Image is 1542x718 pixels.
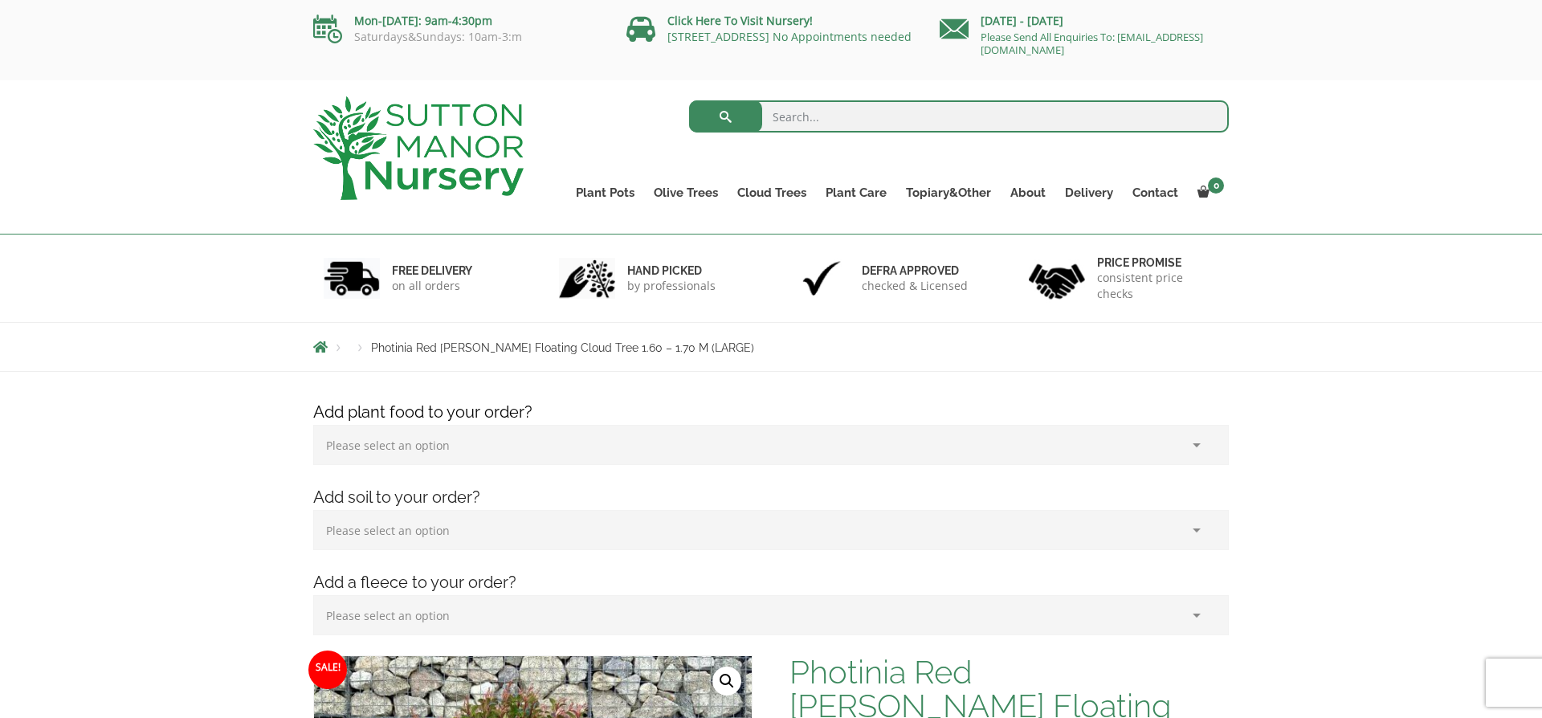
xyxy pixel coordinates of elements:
[981,30,1203,57] a: Please Send All Enquiries To: [EMAIL_ADDRESS][DOMAIN_NAME]
[896,182,1001,204] a: Topiary&Other
[313,31,602,43] p: Saturdays&Sundays: 10am-3:m
[392,278,472,294] p: on all orders
[1001,182,1055,204] a: About
[728,182,816,204] a: Cloud Trees
[644,182,728,204] a: Olive Trees
[566,182,644,204] a: Plant Pots
[313,96,524,200] img: logo
[627,278,716,294] p: by professionals
[667,13,813,28] a: Click Here To Visit Nursery!
[667,29,912,44] a: [STREET_ADDRESS] No Appointments needed
[1097,270,1219,302] p: consistent price checks
[1208,177,1224,194] span: 0
[712,667,741,696] a: View full-screen image gallery
[1188,182,1229,204] a: 0
[392,263,472,278] h6: FREE DELIVERY
[627,263,716,278] h6: hand picked
[371,341,754,354] span: Photinia Red [PERSON_NAME] Floating Cloud Tree 1.60 – 1.70 M (LARGE)
[862,278,968,294] p: checked & Licensed
[689,100,1230,133] input: Search...
[1055,182,1123,204] a: Delivery
[940,11,1229,31] p: [DATE] - [DATE]
[1097,255,1219,270] h6: Price promise
[816,182,896,204] a: Plant Care
[313,11,602,31] p: Mon-[DATE]: 9am-4:30pm
[301,400,1241,425] h4: Add plant food to your order?
[301,570,1241,595] h4: Add a fleece to your order?
[1029,254,1085,303] img: 4.jpg
[1123,182,1188,204] a: Contact
[559,258,615,299] img: 2.jpg
[324,258,380,299] img: 1.jpg
[793,258,850,299] img: 3.jpg
[301,485,1241,510] h4: Add soil to your order?
[308,651,347,689] span: Sale!
[313,341,1229,353] nav: Breadcrumbs
[862,263,968,278] h6: Defra approved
